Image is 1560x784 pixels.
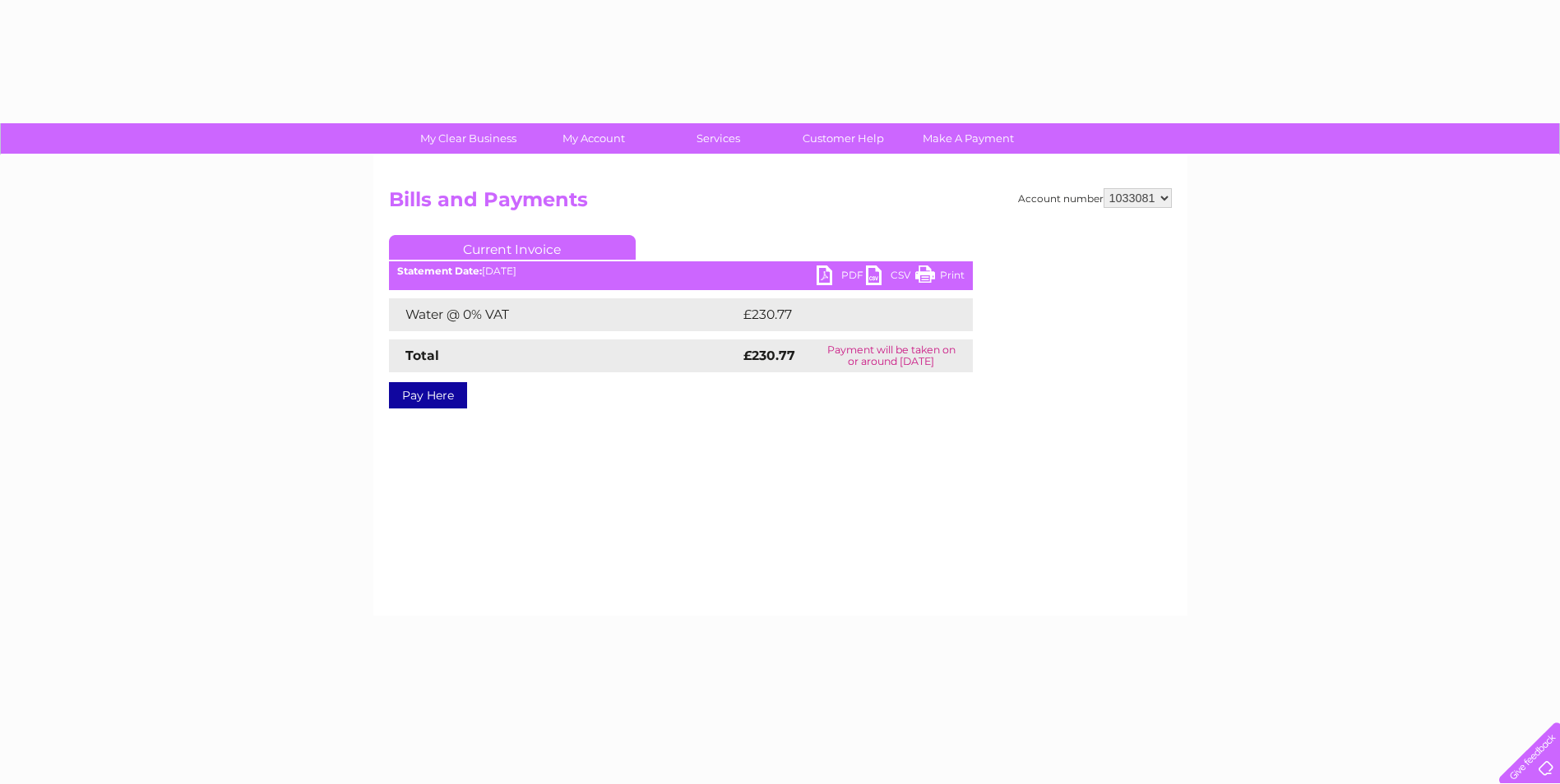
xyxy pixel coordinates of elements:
[866,265,915,289] a: CSV
[525,123,661,154] a: My Account
[743,348,795,363] strong: £230.77
[389,235,636,260] a: Current Invoice
[389,298,739,331] td: Water @ 0% VAT
[915,265,965,289] a: Print
[650,123,786,154] a: Services
[389,265,973,277] div: [DATE]
[400,123,536,154] a: My Clear Business
[397,265,482,277] b: Statement Date:
[775,123,911,154] a: Customer Help
[810,339,972,372] td: Payment will be taken on or around [DATE]
[900,123,1036,154] a: Make A Payment
[817,265,866,289] a: PDF
[1018,188,1172,208] div: Account number
[389,188,1172,219] h2: Bills and Payments
[389,382,467,408] a: Pay Here
[405,348,439,363] strong: Total
[739,298,943,331] td: £230.77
